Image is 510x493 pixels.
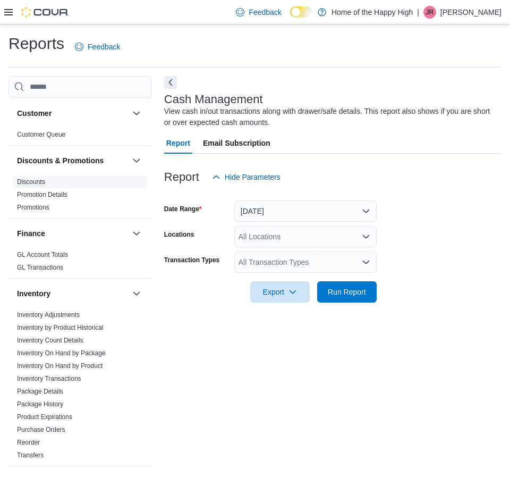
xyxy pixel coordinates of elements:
[71,36,124,57] a: Feedback
[166,132,190,154] span: Report
[17,108,52,119] h3: Customer
[17,349,106,357] a: Inventory On Hand by Package
[17,288,50,299] h3: Inventory
[17,263,63,272] span: GL Transactions
[234,200,377,222] button: [DATE]
[331,6,413,19] p: Home of the Happy High
[426,6,434,19] span: JR
[130,107,143,120] button: Customer
[17,155,104,166] h3: Discounts & Promotions
[21,7,69,18] img: Cova
[17,413,72,421] a: Product Expirations
[17,250,68,259] span: GL Account Totals
[423,6,436,19] div: Jazmine Rice
[17,228,128,239] button: Finance
[17,374,81,383] span: Inventory Transactions
[17,130,65,139] span: Customer Queue
[362,258,370,266] button: Open list of options
[317,281,377,303] button: Run Report
[88,41,120,52] span: Feedback
[249,7,281,18] span: Feedback
[440,6,501,19] p: [PERSON_NAME]
[17,191,67,198] a: Promotion Details
[8,128,151,145] div: Customer
[8,248,151,278] div: Finance
[417,6,419,19] p: |
[17,362,103,370] a: Inventory On Hand by Product
[17,190,67,199] span: Promotion Details
[17,228,45,239] h3: Finance
[17,178,45,186] a: Discounts
[17,375,81,382] a: Inventory Transactions
[250,281,310,303] button: Export
[130,154,143,167] button: Discounts & Promotions
[17,288,128,299] button: Inventory
[17,452,44,459] a: Transfers
[232,2,285,23] a: Feedback
[17,264,63,271] a: GL Transactions
[17,204,49,211] a: Promotions
[328,287,366,297] span: Run Report
[164,93,263,106] h3: Cash Management
[164,171,199,183] h3: Report
[17,108,128,119] button: Customer
[130,227,143,240] button: Finance
[290,6,312,18] input: Dark Mode
[17,400,63,408] a: Package History
[17,251,68,258] a: GL Account Totals
[17,388,63,395] a: Package Details
[203,132,270,154] span: Email Subscription
[17,311,80,319] a: Inventory Adjustments
[17,203,49,212] span: Promotions
[164,256,219,264] label: Transaction Types
[164,205,202,213] label: Date Range
[208,166,285,188] button: Hide Parameters
[164,230,194,239] label: Locations
[8,33,64,54] h1: Reports
[17,439,40,446] a: Reorder
[17,131,65,138] a: Customer Queue
[164,106,496,128] div: View cash in/out transactions along with drawer/safe details. This report also shows if you are s...
[17,425,65,434] span: Purchase Orders
[17,323,104,332] span: Inventory by Product Historical
[17,426,65,433] a: Purchase Orders
[8,308,151,466] div: Inventory
[225,172,280,182] span: Hide Parameters
[17,387,63,396] span: Package Details
[362,232,370,241] button: Open list of options
[17,336,83,345] span: Inventory Count Details
[17,324,104,331] a: Inventory by Product Historical
[8,176,151,218] div: Discounts & Promotions
[257,281,303,303] span: Export
[17,438,40,447] span: Reorder
[17,155,128,166] button: Discounts & Promotions
[164,76,177,89] button: Next
[130,287,143,300] button: Inventory
[17,337,83,344] a: Inventory Count Details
